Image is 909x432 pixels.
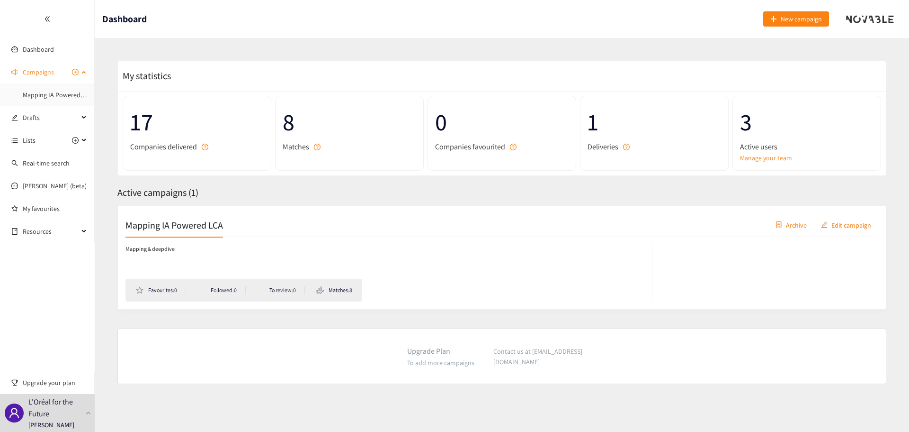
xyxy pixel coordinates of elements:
[72,69,79,75] span: plus-circle
[125,245,175,254] p: Mapping & deepdive
[814,217,878,232] button: editEdit campaign
[435,141,505,153] span: Companies favourited
[740,153,873,163] a: Manage your team
[23,199,87,218] a: My favourites
[23,108,79,127] span: Drafts
[44,16,51,22] span: double-left
[23,91,93,99] a: Mapping IA Powered LCA
[130,103,264,141] span: 17
[493,346,626,367] p: Contact us at [EMAIL_ADDRESS][DOMAIN_NAME]
[257,286,305,294] li: To review: 0
[11,228,18,235] span: book
[821,221,828,229] span: edit
[755,330,909,432] iframe: Chat Widget
[135,286,186,294] li: Favourites: 0
[623,144,630,150] span: question-circle
[781,14,822,24] span: New campaign
[23,373,87,392] span: Upgrade your plan
[763,11,829,27] button: plusNew campaign
[118,70,171,82] span: My statistics
[11,69,18,75] span: sound
[316,286,352,294] li: Matches: 8
[28,396,82,420] p: L'Oréal for the Future
[770,16,777,23] span: plus
[23,131,36,150] span: Lists
[28,420,74,430] p: [PERSON_NAME]
[314,144,321,150] span: question-circle
[23,182,87,190] a: [PERSON_NAME] (beta)
[197,286,246,294] li: Followed: 0
[786,220,807,230] span: Archive
[510,144,517,150] span: question-circle
[11,114,18,121] span: edit
[283,141,309,153] span: Matches
[740,103,873,141] span: 3
[407,345,474,357] p: Upgrade Plan
[9,407,20,419] span: user
[775,221,782,229] span: container
[23,159,70,167] a: Real-time search
[407,358,474,368] p: To add more campaigns
[23,45,54,54] a: Dashboard
[283,103,416,141] span: 8
[130,141,197,153] span: Companies delivered
[11,379,18,386] span: trophy
[831,220,871,230] span: Edit campaign
[11,137,18,144] span: unordered-list
[740,141,777,153] span: Active users
[117,186,198,199] span: Active campaigns ( 1 )
[117,205,886,310] a: Mapping IA Powered LCAcontainerArchiveeditEdit campaignMapping & deepdiveFavourites:0Followed:0To...
[23,222,79,241] span: Resources
[768,217,814,232] button: containerArchive
[23,63,54,82] span: Campaigns
[125,218,223,231] h2: Mapping IA Powered LCA
[588,103,721,141] span: 1
[202,144,208,150] span: question-circle
[588,141,618,153] span: Deliveries
[435,103,569,141] span: 0
[72,137,79,144] span: plus-circle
